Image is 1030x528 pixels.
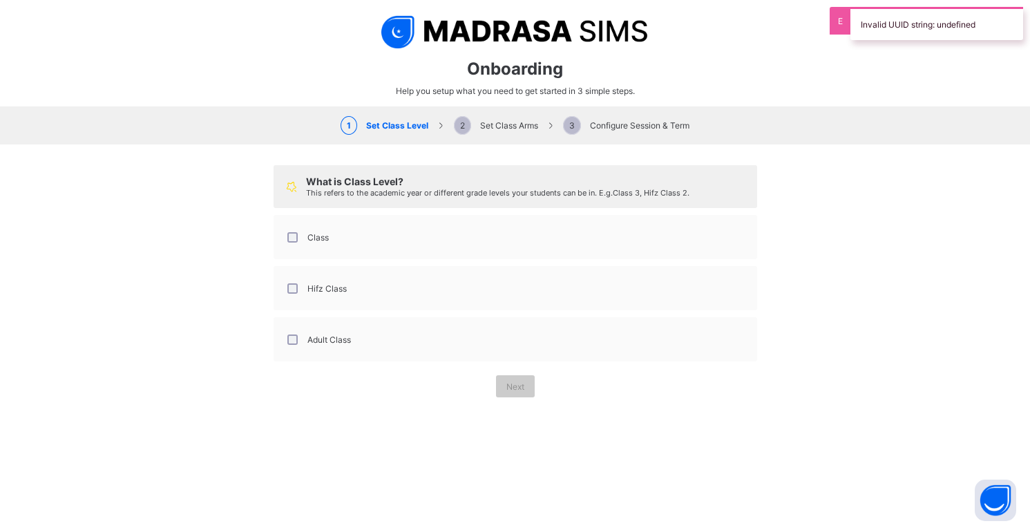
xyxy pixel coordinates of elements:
[563,116,581,135] span: 3
[396,86,635,96] span: Help you setup what you need to get started in 3 simple steps.
[341,120,428,131] span: Set Class Level
[307,283,347,294] label: Hifz Class
[467,59,563,79] span: Onboarding
[975,480,1016,521] button: Open asap
[563,120,689,131] span: Configure Session & Term
[506,381,524,392] span: Next
[454,116,471,135] span: 2
[307,334,351,345] label: Adult Class
[306,176,403,187] span: What is Class Level?
[306,188,689,198] span: This refers to the academic year or different grade levels your students can be in. E.g. Class 3,...
[307,232,329,243] label: Class
[341,116,357,135] span: 1
[381,14,648,48] img: logo
[454,120,538,131] span: Set Class Arms
[850,7,1023,40] div: Invalid UUID string: undefined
